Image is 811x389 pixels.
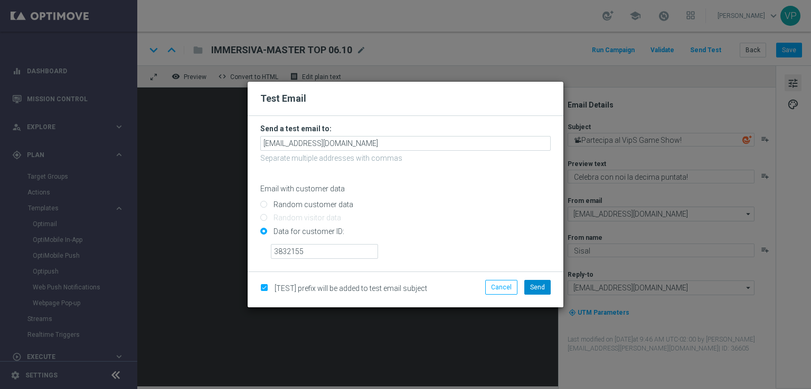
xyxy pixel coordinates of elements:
[275,284,427,293] span: [TEST] prefix will be added to test email subject
[524,280,551,295] button: Send
[260,124,551,133] h3: Send a test email to:
[260,92,551,105] h2: Test Email
[260,153,551,163] p: Separate multiple addresses with commas
[485,280,517,295] button: Cancel
[260,184,551,193] p: Email with customer data
[271,244,378,259] input: Enter ID
[271,200,353,209] label: Random customer data
[530,284,545,291] span: Send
